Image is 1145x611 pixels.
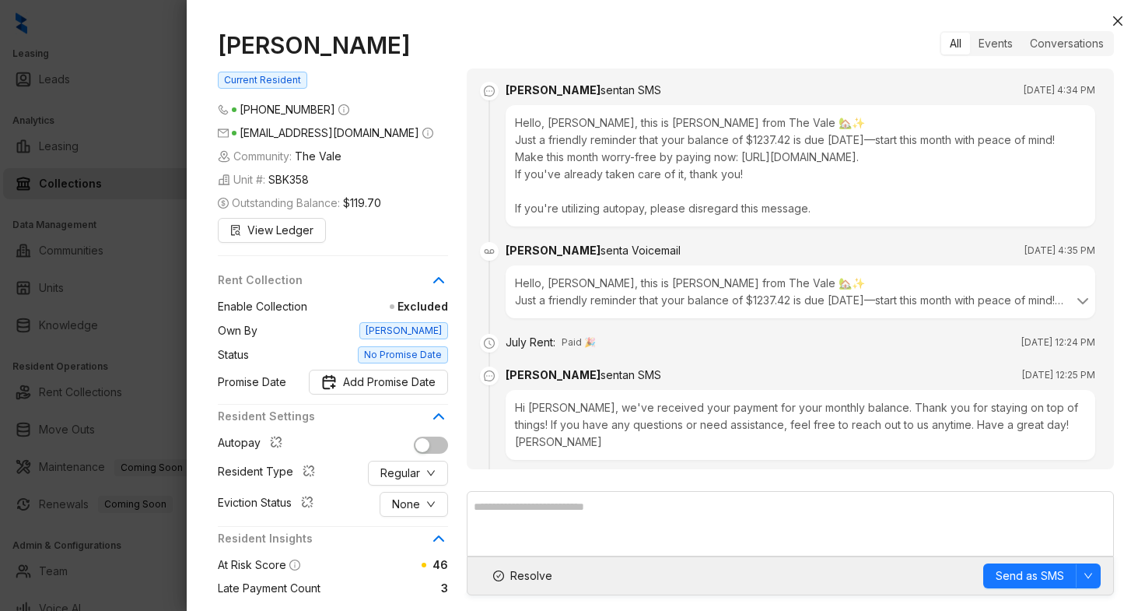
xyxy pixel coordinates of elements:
[218,494,320,514] div: Eviction Status
[218,374,286,391] span: Promise Date
[380,465,420,482] span: Regular
[289,560,300,571] span: info-circle
[338,104,349,115] span: info-circle
[510,567,552,585] span: Resolve
[218,530,429,547] span: Resident Insights
[218,346,249,363] span: Status
[218,298,307,315] span: Enable Collection
[562,335,596,350] span: Paid 🎉
[321,374,337,390] img: Promise Date
[422,128,433,139] span: info-circle
[218,272,429,289] span: Rent Collection
[230,225,241,236] span: file-search
[970,33,1021,54] div: Events
[506,82,661,99] div: [PERSON_NAME]
[309,370,448,395] button: Promise DateAdd Promise Date
[218,174,230,186] img: building-icon
[218,463,321,483] div: Resident Type
[426,500,436,509] span: down
[480,82,499,100] span: message
[480,564,565,588] button: Resolve
[218,530,448,557] div: Resident Insights
[218,72,307,89] span: Current Resident
[1021,335,1095,350] span: [DATE] 12:24 PM
[218,408,448,434] div: Resident Settings
[506,105,1095,226] div: Hello, [PERSON_NAME], this is [PERSON_NAME] from The Vale 🏡✨ Just a friendly reminder that your b...
[218,408,429,425] span: Resident Settings
[506,242,681,259] div: [PERSON_NAME]
[1024,243,1095,258] span: [DATE] 4:35 PM
[506,390,1095,460] div: Hi [PERSON_NAME], we've received your payment for your monthly balance. Thank you for staying on ...
[218,580,320,597] span: Late Payment Count
[218,322,257,339] span: Own By
[941,33,970,54] div: All
[426,469,436,478] span: down
[940,31,1114,56] div: segmented control
[358,346,448,363] span: No Promise Date
[480,334,499,353] span: clock-circle
[1021,33,1112,54] div: Conversations
[506,334,555,351] div: July Rent :
[392,496,420,513] span: None
[218,171,309,188] span: Unit #:
[480,367,499,385] span: message
[1022,367,1095,383] span: [DATE] 12:25 PM
[218,195,381,212] span: Outstanding Balance:
[601,368,661,381] span: sent an SMS
[343,374,436,391] span: Add Promise Date
[218,218,326,243] button: View Ledger
[218,148,341,165] span: Community:
[601,83,661,97] span: sent an SMS
[218,128,229,139] span: mail
[996,567,1064,585] span: Send as SMS
[268,171,309,188] span: SBK358
[307,298,448,315] span: Excluded
[1112,15,1124,27] span: close
[295,148,341,165] span: The Vale
[218,31,448,59] h1: [PERSON_NAME]
[480,242,499,261] img: Voicemail Icon
[240,126,419,139] span: [EMAIL_ADDRESS][DOMAIN_NAME]
[218,150,230,163] img: building-icon
[218,272,448,298] div: Rent Collection
[240,103,335,116] span: [PHONE_NUMBER]
[506,367,661,384] div: [PERSON_NAME]
[218,198,229,209] span: dollar
[218,558,286,571] span: At Risk Score
[343,195,381,212] span: $119.70
[1024,83,1095,98] span: [DATE] 4:34 PM
[218,104,229,115] span: phone
[493,571,504,581] span: check-circle
[368,461,448,486] button: Regulardown
[601,244,681,257] span: sent a Voicemail
[1084,571,1093,581] span: down
[432,558,448,571] span: 46
[359,322,448,339] span: [PERSON_NAME]
[320,580,448,597] span: 3
[247,222,313,239] span: View Ledger
[983,564,1077,588] button: Send as SMS
[380,492,448,517] button: Nonedown
[218,434,289,455] div: Autopay
[1108,12,1127,30] button: Close
[515,275,1086,309] div: Hello, [PERSON_NAME], this is [PERSON_NAME] from The Vale 🏡✨ Just a friendly reminder that your b...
